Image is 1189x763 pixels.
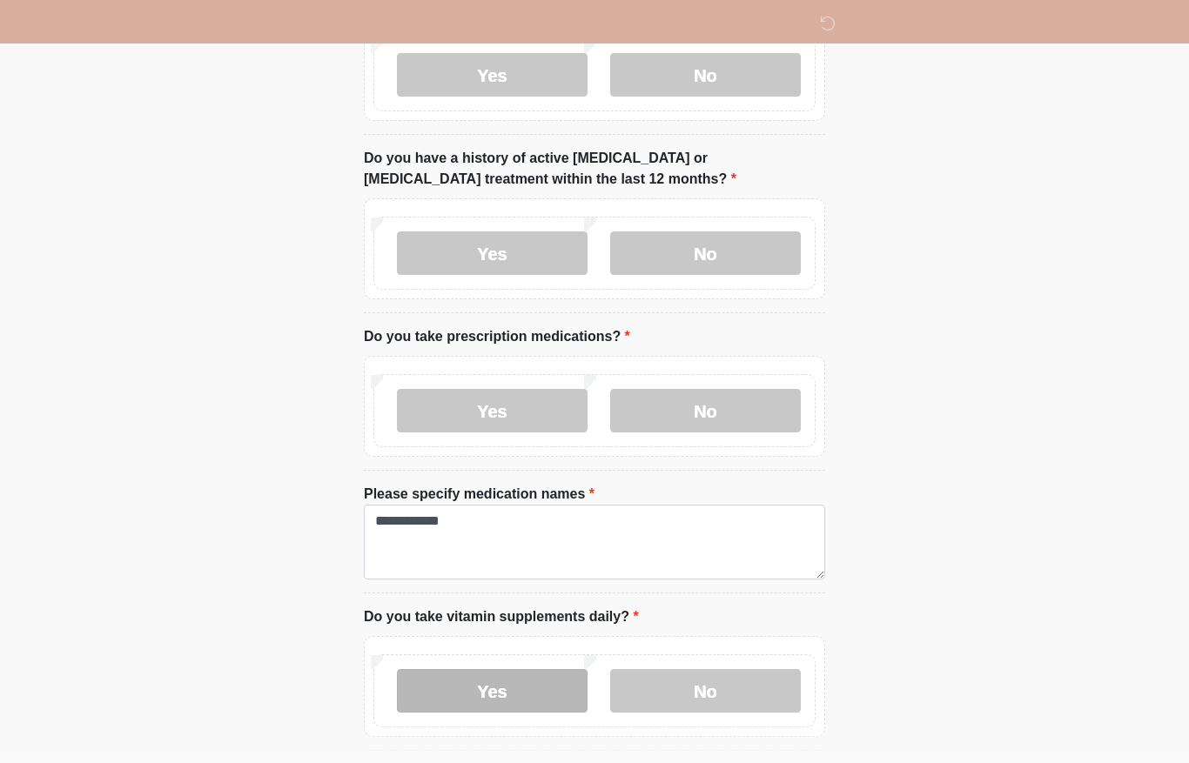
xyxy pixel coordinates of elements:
[610,390,801,433] label: No
[397,232,588,276] label: Yes
[346,13,369,35] img: DM Wellness & Aesthetics Logo
[610,54,801,97] label: No
[397,54,588,97] label: Yes
[610,670,801,713] label: No
[397,670,588,713] label: Yes
[364,485,594,505] label: Please specify medication names
[364,607,639,628] label: Do you take vitamin supplements daily?
[364,149,825,191] label: Do you have a history of active [MEDICAL_DATA] or [MEDICAL_DATA] treatment within the last 12 mon...
[610,232,801,276] label: No
[364,327,630,348] label: Do you take prescription medications?
[397,390,588,433] label: Yes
